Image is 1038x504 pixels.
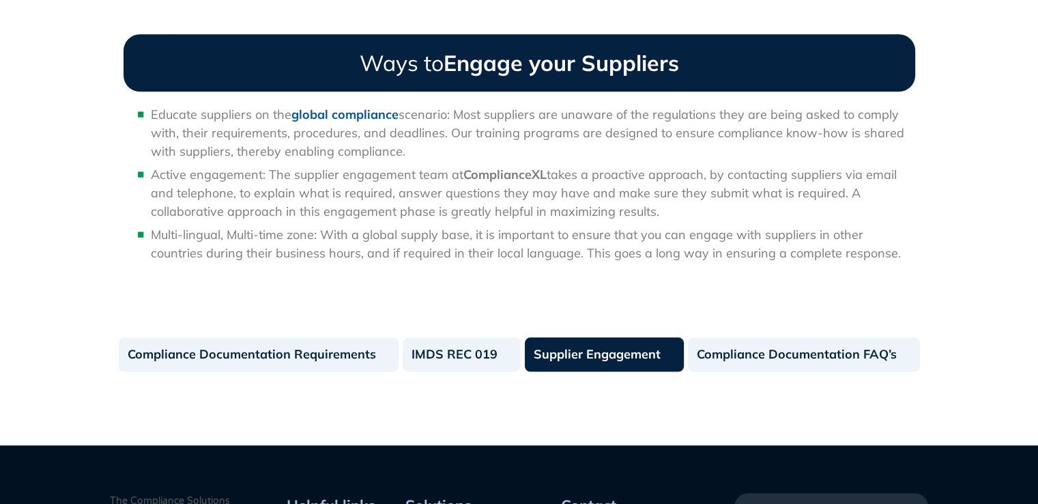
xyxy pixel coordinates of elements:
[525,337,684,372] a: Supplier Engagement
[151,167,897,219] span: Active engagement: The supplier engagement team at takes a proactive approach, by contacting supp...
[403,337,521,372] a: IMDS REC 019
[124,34,915,92] h3: Ways to
[151,227,901,261] span: Multi-lingual, Multi-time zone: With a global supply base, it is important to ensure that you can...
[291,107,399,122] a: global compliance
[151,107,904,159] span: Educate suppliers on the scenario: Most suppliers are unaware of the regulations they are being a...
[688,337,920,372] a: Compliance Documentation FAQ’s
[463,167,547,182] strong: ComplianceXL
[119,337,399,372] a: Compliance Documentation Requirements
[444,49,679,76] strong: Engage your Suppliers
